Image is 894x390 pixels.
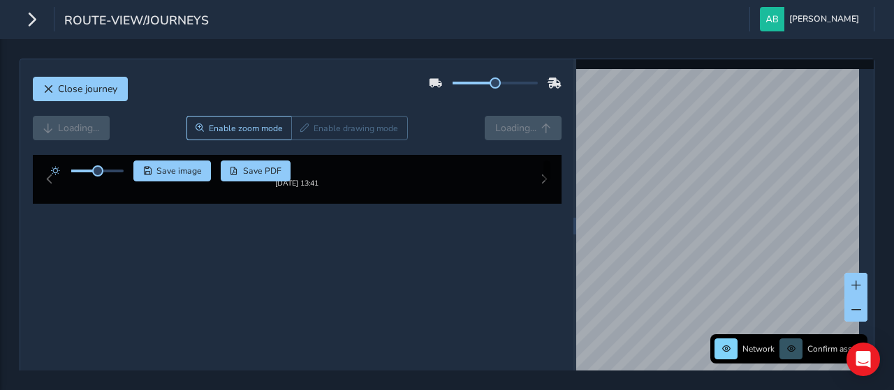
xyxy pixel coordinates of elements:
div: Open Intercom Messenger [847,343,880,376]
button: Close journey [33,77,128,101]
button: Save [133,160,211,181]
div: [DATE] 13:41 [254,189,339,200]
span: Confirm assets [807,343,863,354]
span: Close journey [58,82,117,96]
span: [PERSON_NAME] [789,7,859,31]
span: Save PDF [243,165,281,177]
span: Enable zoom mode [209,123,283,134]
img: diamond-layout [760,7,784,31]
img: Thumbnail frame [254,176,339,189]
button: [PERSON_NAME] [760,7,864,31]
span: Network [742,343,775,354]
span: route-view/journeys [64,12,209,31]
span: Save image [156,165,202,177]
button: PDF [221,160,291,181]
button: Zoom [186,116,292,140]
